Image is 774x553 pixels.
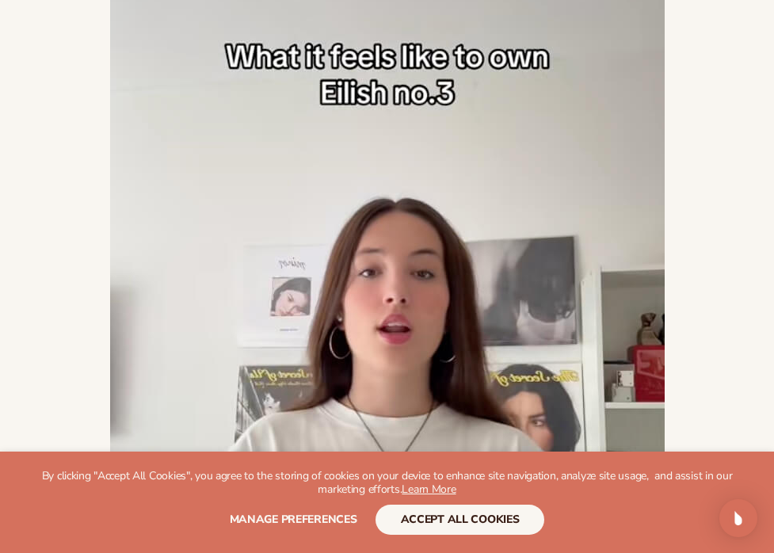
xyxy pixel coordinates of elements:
[376,505,545,535] button: accept all cookies
[719,499,757,537] div: Open Intercom Messenger
[402,482,456,497] a: Learn More
[230,512,357,527] span: Manage preferences
[32,470,742,497] p: By clicking "Accept All Cookies", you agree to the storing of cookies on your device to enhance s...
[230,505,357,535] button: Manage preferences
